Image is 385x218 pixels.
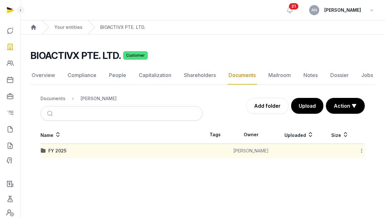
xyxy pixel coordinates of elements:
th: Size [323,126,356,144]
a: Documents [227,66,257,85]
img: folder.svg [41,148,46,153]
th: Owner [227,126,275,144]
td: [PERSON_NAME] [227,144,275,158]
a: Notes [302,66,319,85]
a: Compliance [66,66,98,85]
nav: Tabs [30,66,375,85]
h2: BIOACTIVX PTE. LTD. [30,50,121,61]
th: Name [40,126,203,144]
a: Shareholders [183,66,217,85]
div: [PERSON_NAME] [81,95,117,102]
span: [PERSON_NAME] [324,6,361,14]
a: Add folder [246,98,289,114]
div: FY 2025 [48,148,66,154]
span: 21 [289,3,298,10]
button: AN [309,5,319,15]
button: Submit [43,106,58,120]
a: Mailroom [267,66,292,85]
a: Dossier [329,66,350,85]
nav: Breadcrumb [20,20,385,35]
span: AN [311,8,317,12]
a: Capitalization [137,66,173,85]
th: Uploaded [275,126,323,144]
span: Customer [123,51,148,60]
a: Your entities [54,24,82,30]
a: BIOACTIVX PTE. LTD. [100,24,145,30]
a: Overview [30,66,56,85]
div: Documents [40,95,65,102]
nav: Breadcrumb [40,91,203,106]
button: Action ▼ [326,98,364,113]
a: Jobs [360,66,374,85]
a: People [108,66,127,85]
th: Tags [203,126,227,144]
button: Upload [291,98,323,114]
